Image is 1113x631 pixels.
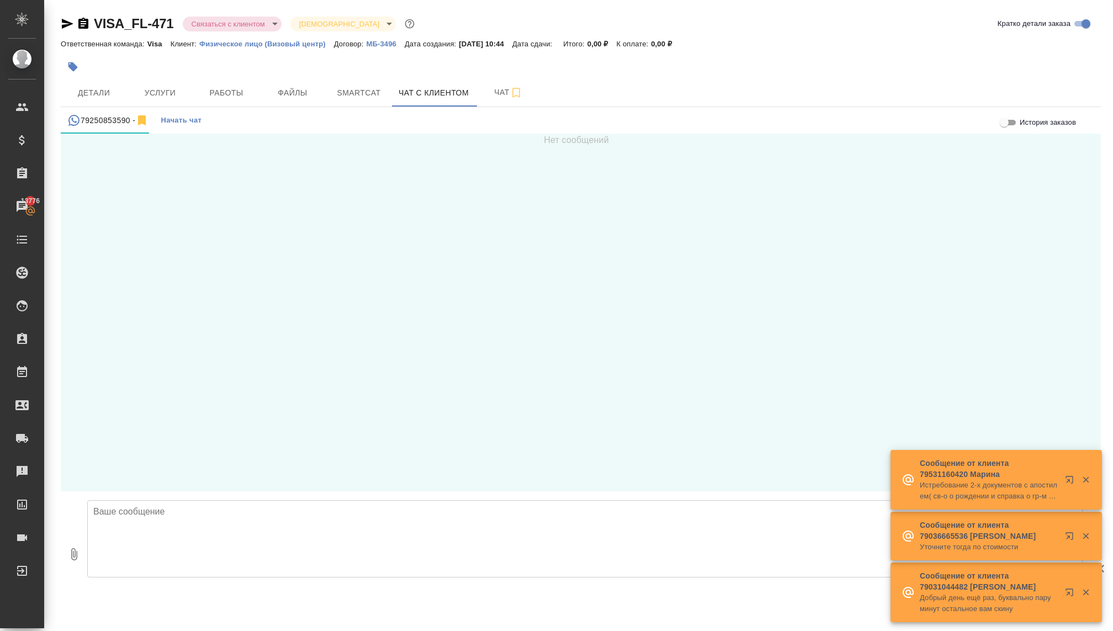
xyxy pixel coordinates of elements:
button: Связаться с клиентом [188,19,268,29]
span: Smartcat [332,86,385,100]
span: Чат с клиентом [399,86,469,100]
span: 13776 [14,195,46,206]
span: Чат [482,86,535,99]
button: Открыть в новой вкладке [1058,581,1085,608]
button: Скопировать ссылку [77,17,90,30]
svg: Подписаться [510,86,523,99]
p: 0,00 ₽ [651,40,680,48]
button: Доп статусы указывают на важность/срочность заказа [402,17,417,31]
p: Дата создания: [405,40,459,48]
button: Закрыть [1074,531,1097,541]
span: История заказов [1020,117,1076,128]
div: Связаться с клиентом [290,17,396,31]
div: simple tabs example [61,107,1101,134]
button: Закрыть [1074,475,1097,485]
p: Договор: [334,40,367,48]
p: МБ-3496 [366,40,404,48]
button: Закрыть [1074,587,1097,597]
div: Связаться с клиентом [183,17,282,31]
button: Начать чат [155,107,207,134]
span: Кратко детали заказа [998,18,1070,29]
a: VISA_FL-471 [94,16,174,31]
p: К оплате: [617,40,651,48]
p: Visa [147,40,171,48]
p: Сообщение от клиента 79531160420 Марина [920,458,1058,480]
p: 0,00 ₽ [587,40,617,48]
button: Скопировать ссылку для ЯМессенджера [61,17,74,30]
p: Истребование 2-х документов с апостилем( св-о о рождении и справка о гр-м состоянии) Нотариальный [920,480,1058,502]
span: Работы [200,86,253,100]
span: Файлы [266,86,319,100]
p: Физическое лицо (Визовый центр) [199,40,334,48]
p: Сообщение от клиента 79036665536 [PERSON_NAME] [920,519,1058,542]
a: Физическое лицо (Визовый центр) [199,39,334,48]
button: [DEMOGRAPHIC_DATA] [296,19,383,29]
button: Добавить тэг [61,55,85,79]
p: [DATE] 10:44 [459,40,512,48]
a: МБ-3496 [366,39,404,48]
p: Добрый день ещё раз, буквально пару минут остальное вам скину [920,592,1058,614]
p: Итого: [563,40,587,48]
span: Начать чат [161,114,202,127]
p: Сообщение от клиента 79031044482 [PERSON_NAME] [920,570,1058,592]
span: Услуги [134,86,187,100]
p: Дата сдачи: [512,40,555,48]
p: Ответственная команда: [61,40,147,48]
p: Уточните тогда по стоимости [920,542,1058,553]
a: 13776 [3,193,41,220]
div: 79250853590 (Виталий) - (undefined) [67,114,149,128]
button: Открыть в новой вкладке [1058,525,1085,552]
button: Открыть в новой вкладке [1058,469,1085,495]
span: Детали [67,86,120,100]
p: Клиент: [171,40,199,48]
span: Нет сообщений [544,134,609,147]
